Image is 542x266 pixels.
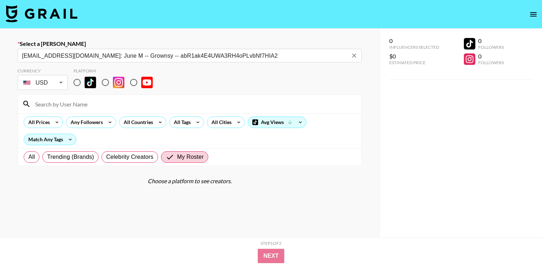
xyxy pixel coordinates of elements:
img: Instagram [113,77,124,88]
div: Choose a platform to see creators. [18,177,362,185]
div: 0 [389,37,439,44]
div: All Countries [119,117,154,128]
div: Avg Views [248,117,306,128]
div: All Tags [170,117,192,128]
span: Trending (Brands) [47,153,94,161]
div: Any Followers [66,117,104,128]
div: All Cities [207,117,233,128]
button: Next [258,249,285,263]
img: YouTube [141,77,153,88]
div: Currency [18,68,68,73]
div: All Prices [24,117,51,128]
button: Clear [349,51,359,61]
input: Search by User Name [31,98,357,110]
img: Grail Talent [6,5,77,22]
span: Celebrity Creators [106,153,153,161]
div: Estimated Price [389,60,439,65]
span: All [28,153,35,161]
img: TikTok [85,77,96,88]
div: Followers [478,44,504,50]
span: My Roster [177,153,204,161]
div: Platform [73,68,158,73]
label: Select a [PERSON_NAME] [18,40,362,47]
div: Step 1 of 2 [261,241,281,246]
div: Match Any Tags [24,134,76,145]
div: $0 [389,53,439,60]
button: open drawer [526,7,541,22]
div: USD [19,76,66,89]
div: Influencers Selected [389,44,439,50]
div: 0 [478,53,504,60]
div: 0 [478,37,504,44]
div: Followers [478,60,504,65]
